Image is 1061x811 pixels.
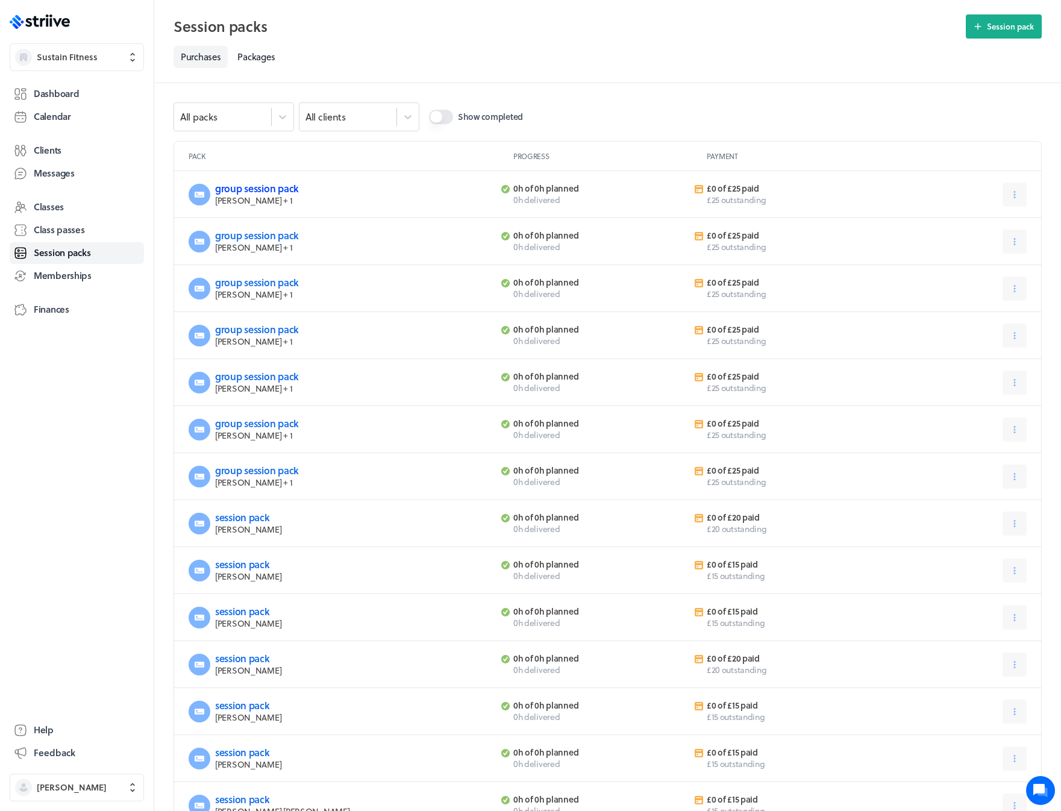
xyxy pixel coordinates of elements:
[34,110,71,123] span: Calendar
[34,724,54,736] span: Help
[707,747,881,758] p: £0 of £15 paid
[707,794,881,805] p: £0 of £15 paid
[215,181,299,195] a: group session pack
[707,465,881,476] p: £0 of £25 paid
[513,710,560,723] span: 0h delivered
[513,512,687,523] p: 0h of 0h planned
[1026,776,1055,805] iframe: gist-messenger-bubble-iframe
[10,242,144,264] a: Session packs
[707,758,881,770] p: £15 outstanding
[174,46,1042,68] nav: Tabs
[707,151,1027,161] p: Payment
[10,163,144,184] a: Messages
[513,747,687,758] p: 0h of 0h planned
[513,522,560,535] span: 0h delivered
[707,183,881,194] p: £0 of £25 paid
[513,151,702,161] p: Progress
[10,219,144,241] a: Class passes
[180,110,217,124] div: All packs
[174,46,228,68] a: Purchases
[215,430,494,442] p: [PERSON_NAME] + 1
[19,157,43,181] img: US
[215,369,299,383] a: group session pack
[513,700,687,711] p: 0h of 0h planned
[513,757,560,770] span: 0h delivered
[215,712,494,724] p: [PERSON_NAME]
[215,759,494,771] p: [PERSON_NAME]
[19,183,222,208] div: Hi [PERSON_NAME] just wanted to confirm that the Striive platform will be closing down on [DATE]....
[37,781,107,794] span: [PERSON_NAME]
[9,148,232,778] div: USHi [PERSON_NAME] just wanted to confirm that the Striive platform will be closing down on [DATE...
[215,275,299,289] a: group session pack
[230,46,282,68] a: Packages
[513,277,687,288] p: 0h of 0h planned
[215,571,494,583] p: [PERSON_NAME]
[987,21,1034,32] span: Session pack
[707,664,881,676] p: £20 outstanding
[19,208,222,216] div: [PERSON_NAME] •
[707,230,881,241] p: £0 of £25 paid
[215,383,494,395] p: [PERSON_NAME] + 1
[513,428,560,441] span: 0h delivered
[707,606,881,617] p: £0 of £15 paid
[707,523,881,535] p: £20 outstanding
[215,195,494,207] p: [PERSON_NAME] + 1
[215,477,494,489] p: [PERSON_NAME] + 1
[513,569,560,582] span: 0h delivered
[513,559,687,570] p: 0h of 0h planned
[513,324,687,335] p: 0h of 0h planned
[194,133,220,141] span: See all
[215,651,270,665] a: session pack
[707,241,881,253] p: £25 outstanding
[513,465,687,476] p: 0h of 0h planned
[513,230,687,241] p: 0h of 0h planned
[707,711,881,723] p: £15 outstanding
[707,194,881,206] p: £25 outstanding
[513,183,687,194] p: 0h of 0h planned
[707,277,881,288] p: £0 of £25 paid
[513,616,560,629] span: 0h delivered
[34,167,75,180] span: Messages
[34,747,75,759] span: Feedback
[966,14,1042,39] button: Session pack
[215,510,270,524] a: session pack
[37,51,98,63] span: Sustain Fitness
[189,151,509,161] p: Pack
[707,476,881,488] p: £25 outstanding
[215,228,299,242] a: group session pack
[215,242,494,254] p: [PERSON_NAME] + 1
[10,774,144,801] button: [PERSON_NAME]
[513,371,687,382] p: 0h of 0h planned
[707,371,881,382] p: £0 of £25 paid
[10,265,144,287] a: Memberships
[513,418,687,429] p: 0h of 0h planned
[215,604,270,618] a: session pack
[215,524,494,536] p: [PERSON_NAME]
[215,792,270,806] a: session pack
[513,193,560,206] span: 0h delivered
[18,71,223,110] h2: We're here to help. Ask us anything!
[34,303,69,316] span: Finances
[215,665,494,677] p: [PERSON_NAME]
[10,299,144,321] a: Finances
[215,557,270,571] a: session pack
[513,240,560,253] span: 0h delivered
[707,700,881,711] p: £0 of £15 paid
[34,87,79,100] span: Dashboard
[10,83,144,105] a: Dashboard
[10,196,144,218] a: Classes
[21,131,194,143] h2: Recent conversations
[215,698,270,712] a: session pack
[215,745,270,759] a: session pack
[707,324,881,335] p: £0 of £25 paid
[707,429,881,441] p: £25 outstanding
[513,287,560,300] span: 0h delivered
[513,334,560,347] span: 0h delivered
[513,794,687,805] p: 0h of 0h planned
[18,49,223,69] h1: Hi [PERSON_NAME]
[34,269,92,282] span: Memberships
[10,719,144,741] a: Help
[215,289,494,301] p: [PERSON_NAME] + 1
[513,606,687,617] p: 0h of 0h planned
[707,382,881,394] p: £25 outstanding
